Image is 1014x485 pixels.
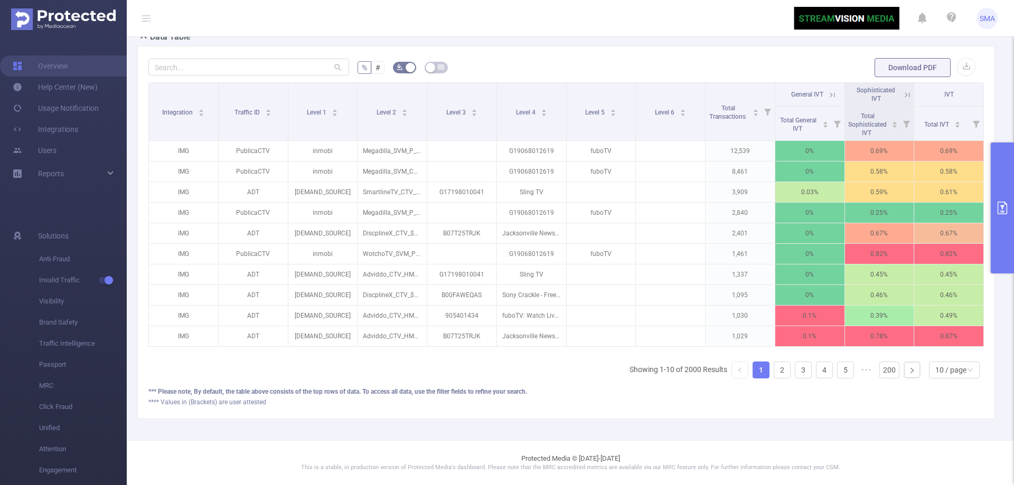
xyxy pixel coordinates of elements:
[148,387,984,396] div: *** Please note, By default, the table above consists of the top rows of data. To access all data...
[153,463,988,472] p: This is a stable, in production version of Protected Media's dashboard. Please note that the MRC ...
[914,182,983,202] p: 0.61%
[162,109,194,116] span: Integration
[358,182,427,202] p: SmartlineTV_CTV_$4_VAST_HMN
[288,182,358,202] p: [DEMAND_SOURCE]
[845,182,914,202] p: 0.59%
[497,161,566,182] p: G19068012619
[914,264,983,284] p: 0.45%
[775,182,844,202] p: 0.03%
[954,120,960,123] i: icon: caret-up
[288,264,358,284] p: [DEMAND_SOURCE]
[497,223,566,243] p: Jacksonville News & Weather
[680,108,686,114] div: Sort
[980,8,995,29] span: SMA
[149,141,218,161] p: IMG
[753,362,769,378] a: 1
[427,264,496,284] p: G17198010041
[39,270,127,291] span: Invalid Traffic
[39,291,127,312] span: Visibility
[471,112,477,115] i: icon: caret-down
[38,163,64,184] a: Reports
[541,108,547,111] i: icon: caret-up
[39,439,127,460] span: Attention
[567,203,636,223] p: fuboTV
[944,91,954,98] span: IVT
[857,87,895,102] span: Sophisticated IVT
[377,109,398,116] span: Level 2
[706,141,775,161] p: 12,539
[924,121,951,128] span: Total IVT
[630,362,727,378] li: Showing 1-10 of 2000 Results
[541,112,547,115] i: icon: caret-down
[402,112,408,115] i: icon: caret-down
[471,108,477,114] div: Sort
[706,285,775,305] p: 1,095
[706,244,775,264] p: 1,461
[219,182,288,202] p: ADT
[775,161,844,182] p: 0%
[775,203,844,223] p: 0%
[774,362,791,378] li: 2
[775,264,844,284] p: 0%
[358,264,427,284] p: Adviddo_CTV_HMN_VAST_RON_$4
[199,112,204,115] i: icon: caret-down
[288,203,358,223] p: inmobi
[891,120,898,126] div: Sort
[845,161,914,182] p: 0.58%
[149,264,218,284] p: IMG
[288,326,358,346] p: [DEMAND_SOURCE]
[149,326,218,346] p: IMG
[497,306,566,326] p: fuboTV: Watch Live Sports & TV
[541,108,547,114] div: Sort
[149,244,218,264] p: IMG
[427,326,496,346] p: B07T25TRJK
[39,460,127,481] span: Engagement
[497,285,566,305] p: Sony Crackle - Free Movies & TV
[497,326,566,346] p: Jacksonville News & Weather
[816,362,833,378] li: 4
[845,326,914,346] p: 0.78%
[680,108,686,111] i: icon: caret-up
[753,108,758,111] i: icon: caret-up
[892,123,898,127] i: icon: caret-down
[935,362,966,378] div: 10 / page
[954,120,961,126] div: Sort
[219,203,288,223] p: PublicaCTV
[38,169,64,178] span: Reports
[358,141,427,161] p: Megadilla_SVM_P_CTV_$4_Plex
[899,107,914,140] i: Filter menu
[288,161,358,182] p: inmobi
[838,362,853,378] a: 5
[149,161,218,182] p: IMG
[148,397,984,407] div: **** Values in (Brackets) are user attested
[914,244,983,264] p: 0.82%
[39,417,127,439] span: Unified
[775,244,844,264] p: 0%
[567,161,636,182] p: fuboTV
[969,107,983,140] i: Filter menu
[219,264,288,284] p: ADT
[775,223,844,243] p: 0%
[760,83,775,140] i: Filter menu
[497,203,566,223] p: G19068012619
[709,104,747,120] span: Total Transactions
[375,63,380,72] span: #
[610,108,616,114] div: Sort
[914,285,983,305] p: 0.46%
[402,108,408,111] i: icon: caret-up
[904,362,921,378] li: Next Page
[655,109,676,116] span: Level 6
[706,326,775,346] p: 1,029
[706,203,775,223] p: 2,840
[497,244,566,264] p: G19068012619
[967,367,973,374] i: icon: down
[358,326,427,346] p: Adviddo_CTV_HMN_VAST_RON_$4
[13,140,57,161] a: Users
[822,120,829,126] div: Sort
[816,362,832,378] a: 4
[358,306,427,326] p: Adviddo_CTV_HMN_VAST_RON_$4
[780,117,816,132] span: Total General IVT
[427,285,496,305] p: B00FAWEQAS
[497,141,566,161] p: G19068012619
[497,264,566,284] p: Sling TV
